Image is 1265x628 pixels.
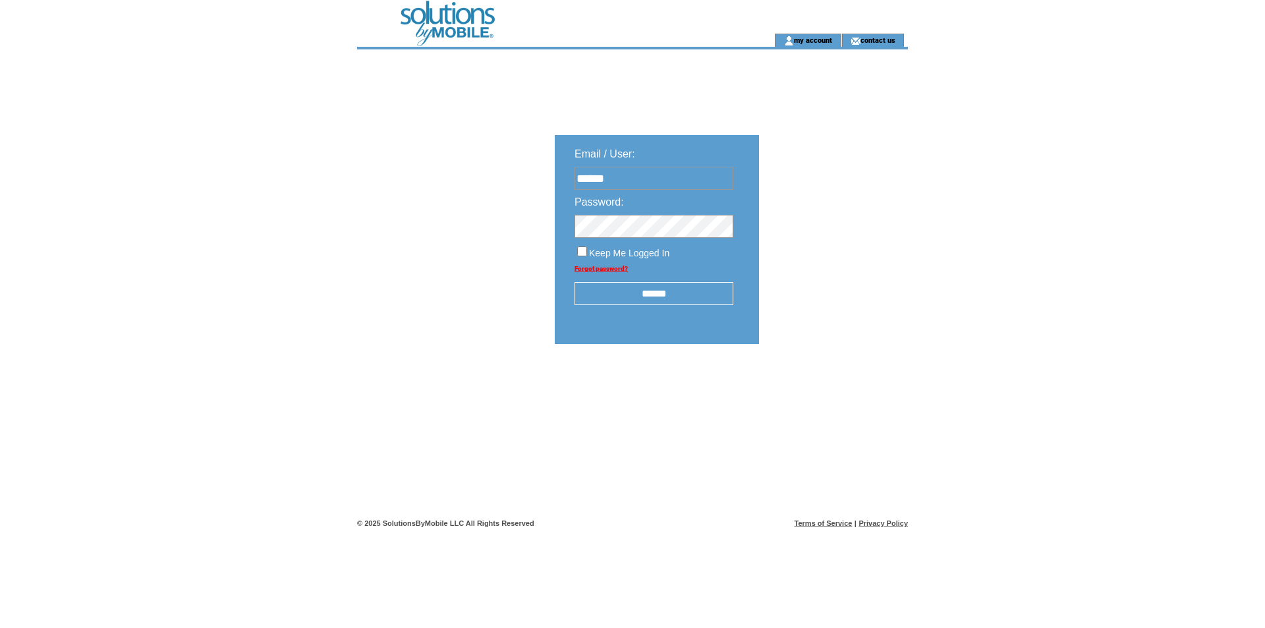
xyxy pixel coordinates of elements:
[860,36,895,44] a: contact us
[851,36,860,46] img: contact_us_icon.gif;jsessionid=4B09DCFD69CE61C33BB89CDC3A791A42
[575,196,624,208] span: Password:
[858,519,908,527] a: Privacy Policy
[797,377,863,393] img: transparent.png;jsessionid=4B09DCFD69CE61C33BB89CDC3A791A42
[589,248,669,258] span: Keep Me Logged In
[855,519,857,527] span: |
[575,148,635,159] span: Email / User:
[795,519,853,527] a: Terms of Service
[784,36,794,46] img: account_icon.gif;jsessionid=4B09DCFD69CE61C33BB89CDC3A791A42
[794,36,832,44] a: my account
[575,265,628,272] a: Forgot password?
[357,519,534,527] span: © 2025 SolutionsByMobile LLC All Rights Reserved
